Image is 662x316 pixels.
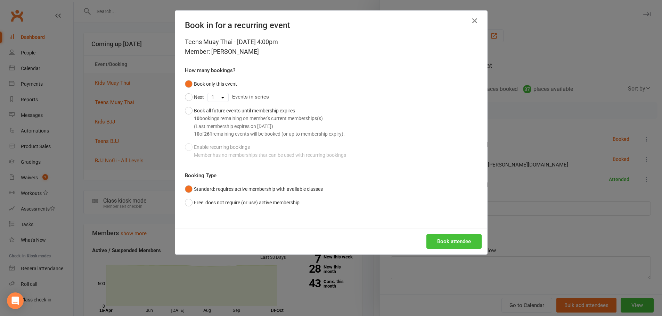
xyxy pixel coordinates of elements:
[185,91,204,104] button: Next
[185,77,237,91] button: Book only this event
[7,292,24,309] div: Open Intercom Messenger
[185,104,345,141] button: Book all future events until membership expires10bookings remaining on member's current membershi...
[469,15,480,26] button: Close
[426,234,482,249] button: Book attendee
[185,171,216,180] label: Booking Type
[194,114,345,138] div: bookings remaining on member's current memberships(s) (Last membership expires on [DATE]) of rema...
[185,66,235,75] label: How many bookings?
[194,107,345,138] div: Book all future events until membership expires
[185,37,477,57] div: Teens Muay Thai - [DATE] 4:00pm Member: [PERSON_NAME]
[185,20,477,30] h4: Book in for a recurring event
[185,182,323,196] button: Standard: requires active membership with available classes
[194,116,199,121] strong: 10
[185,196,300,209] button: Free: does not require (or use) active membership
[185,91,477,104] div: Events in series
[194,131,199,137] strong: 10
[204,131,212,137] strong: 261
